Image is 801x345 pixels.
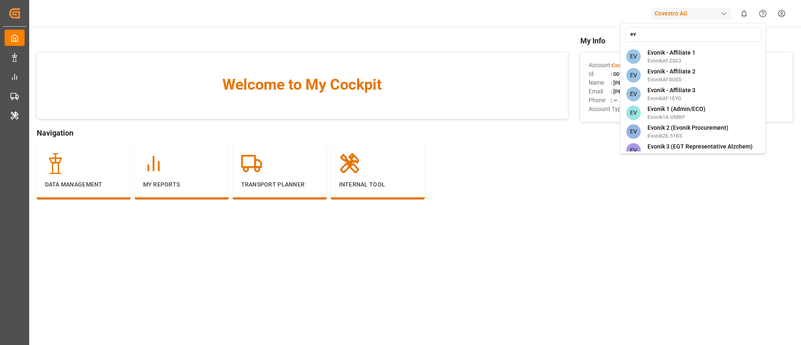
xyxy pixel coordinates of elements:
span: Evonik - Affiliate 1 [647,48,695,57]
span: Evonik 2 (Evonik Procurement) [647,123,728,132]
span: EV [626,143,641,158]
span: EV [626,106,641,120]
span: Evonik - Affiliate 2 [647,67,695,76]
span: Evonik - Affiliate 3 [647,86,695,95]
input: Search an account... [625,27,761,42]
span: EV [626,87,641,101]
span: Evonik2E-51BS [647,132,728,140]
span: EV [626,49,641,64]
span: EvonikAf-8U0S [647,76,695,83]
span: EV [626,124,641,139]
span: Evonik 3 (EGT Representative Alzchem) [647,142,753,151]
span: EvonikAf-ZSG3 [647,57,695,65]
span: Evonik 1 (Admin/ECO) [647,105,705,113]
span: EV [626,68,641,83]
span: Evonik1A-VMBP [647,113,705,121]
span: Evonik3E-CDQI [647,151,753,159]
span: EvonikAf-1EYG [647,95,695,102]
